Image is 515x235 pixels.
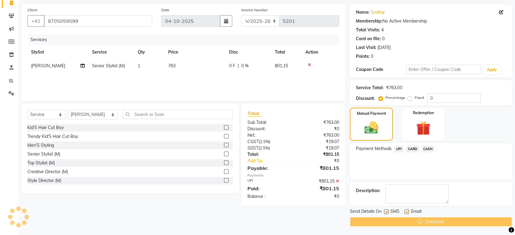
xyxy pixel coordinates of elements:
[412,119,435,137] img: _gift.svg
[243,126,293,132] div: Discount:
[414,95,424,100] label: Fixed
[386,85,402,91] div: ₹763.00
[293,132,344,139] div: ₹763.00
[88,45,134,59] th: Service
[27,160,55,166] div: Top Stylist (M)
[27,151,60,157] div: Senior Stylist (M)
[243,139,293,145] div: ( )
[356,36,381,42] div: Card on file:
[243,145,293,151] div: ( )
[381,27,384,33] div: 4
[356,85,384,91] div: Service Total:
[371,53,373,60] div: 0
[356,27,380,33] div: Total Visits:
[357,111,386,116] label: Manual Payment
[226,45,271,59] th: Disc
[27,177,61,184] div: Style Director (M)
[356,95,375,102] div: Discount:
[394,146,403,153] span: UPI
[260,146,269,150] span: 2.5%
[356,66,406,73] div: Coupon Code
[411,208,421,216] span: Email
[92,63,125,68] span: Senior Stylist (M)
[27,45,88,59] th: Stylist
[356,44,376,51] div: Last Visit:
[293,126,344,132] div: ₹0
[356,18,382,24] div: Membership:
[247,139,259,144] span: CGST
[302,158,344,164] div: ₹0
[406,146,419,153] span: CARD
[371,9,385,16] a: Sridhar
[44,15,152,27] input: Search by Name/Mobile/Email/Code
[356,53,370,60] div: Points:
[275,63,288,68] span: 801.15
[483,65,501,74] button: Apply
[356,146,392,152] span: Payment Methods
[360,120,382,135] img: _cash.svg
[241,63,249,69] span: 0 %
[302,45,339,59] th: Action
[243,178,293,184] div: UPI
[413,110,434,116] label: Redemption
[293,193,344,200] div: ₹0
[243,164,293,172] div: Payable:
[27,15,44,27] button: +91
[27,7,37,13] label: Client
[168,63,176,68] span: 763
[421,146,435,153] span: CASH
[293,164,344,172] div: ₹801.15
[238,63,239,69] span: |
[134,45,165,59] th: Qty
[243,132,293,139] div: Net:
[229,63,235,69] span: 0 F
[243,158,302,164] a: Add Tip
[293,151,344,158] div: ₹801.15
[247,145,258,151] span: SGST
[138,63,140,68] span: 1
[27,169,68,175] div: Creative Director (M)
[243,119,293,126] div: Sub Total:
[378,44,391,51] div: [DATE]
[406,65,481,74] input: Enter Offer / Coupon Code
[350,208,382,216] span: Send Details On
[385,95,405,100] label: Percentage
[260,139,269,144] span: 2.5%
[165,45,226,59] th: Price
[247,173,339,178] div: Payments
[390,208,400,216] span: SMS
[27,142,54,149] div: Men'S Styling
[243,193,293,200] div: Balance :
[382,36,385,42] div: 0
[271,45,302,59] th: Total
[356,9,370,16] div: Name:
[123,110,233,119] input: Search or Scan
[293,139,344,145] div: ₹19.07
[247,110,261,117] span: Total
[356,18,506,24] div: No Active Membership
[293,185,344,192] div: ₹801.15
[27,133,78,140] div: Trendy Kid'S Hair Cut Boy
[293,145,344,151] div: ₹19.07
[241,7,268,13] label: Invoice Number
[293,119,344,126] div: ₹763.00
[243,185,293,192] div: Paid:
[28,34,344,45] div: Services
[356,188,380,194] div: Description:
[31,63,65,68] span: [PERSON_NAME]
[27,125,64,131] div: Kid'S Hair Cut Boy
[161,7,169,13] label: Date
[293,178,344,184] div: ₹801.15
[243,151,293,158] div: Total:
